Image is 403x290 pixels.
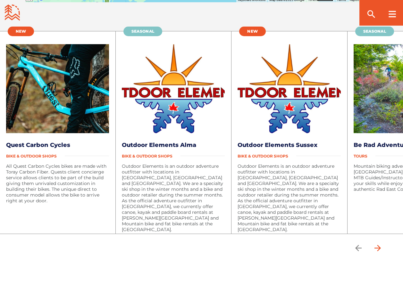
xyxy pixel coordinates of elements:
[354,154,375,158] span: Tours
[238,141,317,149] a: Outdoor Elements Sussex
[16,29,26,34] span: New
[239,27,266,36] a: New
[355,27,394,36] a: Seasonal
[122,154,181,158] span: Bike & Outdoor Shops
[247,29,258,34] span: New
[6,154,65,158] span: Bike & Outdoor Shops
[238,163,340,232] p: Outdoor Elements is an outdoor adventure outfitter with locations in [GEOGRAPHIC_DATA], [GEOGRAPH...
[6,163,109,204] p: All Quest Carbon Cycles bikes are made with Toray Carbon Fiber. Quests client concierge service a...
[123,27,162,36] a: Seasonal
[131,29,154,34] span: Seasonal
[122,163,225,232] p: Outdoor Elements is an outdoor adventure outfitter with locations in [GEOGRAPHIC_DATA], [GEOGRAPH...
[122,141,196,149] a: Outdoor Elements Alma
[6,141,70,149] a: Quest Carbon Cycles
[373,243,382,253] ion-icon: arrow forward
[8,27,34,36] a: New
[354,243,363,253] ion-icon: arrow back
[238,154,296,158] span: Bike & Outdoor Shops
[363,29,386,34] span: Seasonal
[366,9,376,19] ion-icon: search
